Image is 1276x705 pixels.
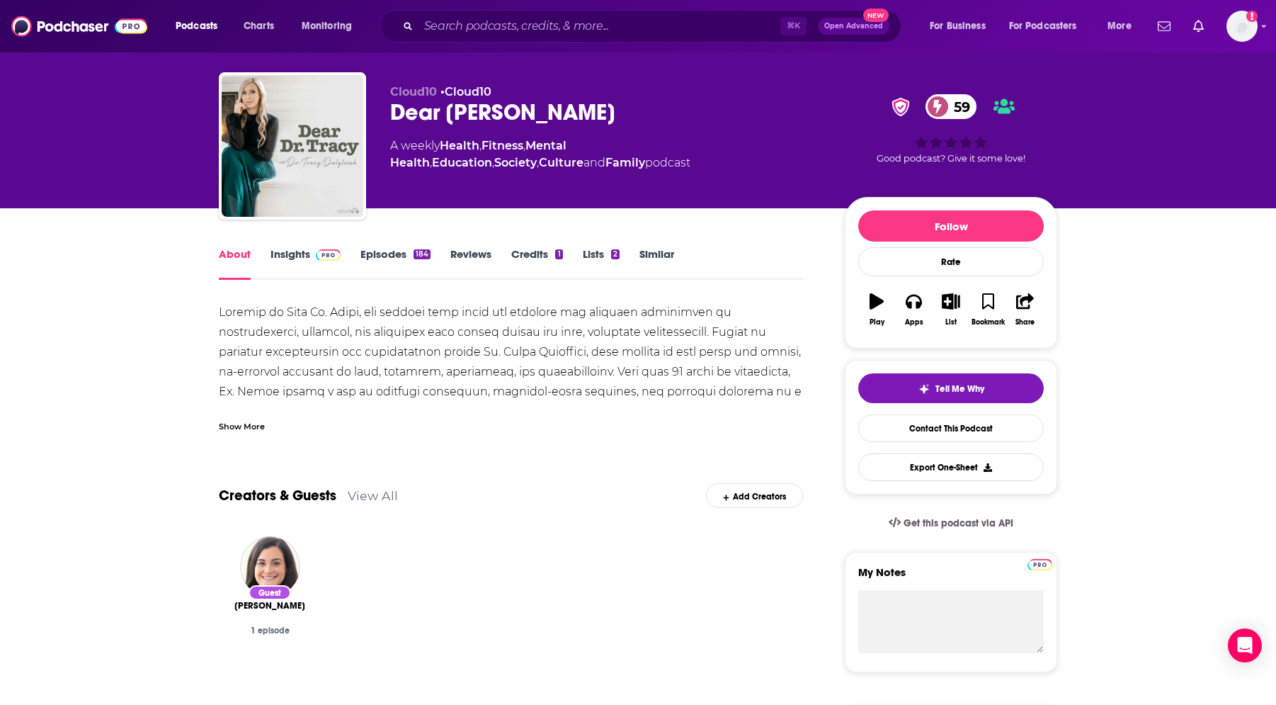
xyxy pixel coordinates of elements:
[270,247,341,280] a: InsightsPodchaser Pro
[945,318,957,327] div: List
[11,13,147,40] img: Podchaser - Follow, Share and Rate Podcasts
[492,156,494,169] span: ,
[440,85,491,98] span: •
[863,9,889,22] span: New
[316,249,341,261] img: Podchaser Pro
[925,94,977,119] a: 59
[583,156,605,169] span: and
[302,16,352,36] span: Monitoring
[895,284,932,335] button: Apps
[930,16,986,36] span: For Business
[1226,11,1258,42] span: Logged in as sarahhallprinc
[605,156,645,169] a: Family
[1187,14,1209,38] a: Show notifications dropdown
[430,156,432,169] span: ,
[219,247,251,280] a: About
[219,487,336,504] a: Creators & Guests
[940,94,977,119] span: 59
[870,318,884,327] div: Play
[1228,628,1262,662] div: Open Intercom Messenger
[1027,557,1052,570] a: Pro website
[390,85,437,98] span: Cloud10
[511,247,562,280] a: Credits1
[494,156,537,169] a: Society
[858,247,1044,276] div: Rate
[166,15,236,38] button: open menu
[611,249,620,259] div: 2
[1027,559,1052,570] img: Podchaser Pro
[234,15,283,38] a: Charts
[240,536,300,597] img: Miriam Kirmayer
[523,139,525,152] span: ,
[858,210,1044,242] button: Follow
[418,15,780,38] input: Search podcasts, credits, & more...
[818,18,889,35] button: Open AdvancedNew
[230,626,309,636] div: 1 episode
[445,85,491,98] a: Cloud10
[972,318,1005,327] div: Bookmark
[887,98,914,116] img: verified Badge
[905,318,923,327] div: Apps
[393,10,915,43] div: Search podcasts, credits, & more...
[780,17,807,35] span: ⌘ K
[877,153,1025,164] span: Good podcast? Give it some love!
[904,517,1013,529] span: Get this podcast via API
[244,16,274,36] span: Charts
[858,373,1044,403] button: tell me why sparkleTell Me Why
[877,506,1025,541] a: Get this podcast via API
[969,284,1006,335] button: Bookmark
[858,414,1044,442] a: Contact This Podcast
[1246,11,1258,22] svg: Add a profile image
[1015,318,1035,327] div: Share
[450,247,491,280] a: Reviews
[390,137,822,171] div: A weekly podcast
[858,565,1044,590] label: My Notes
[440,139,479,152] a: Health
[1226,11,1258,42] img: User Profile
[1009,16,1077,36] span: For Podcasters
[706,483,803,508] div: Add Creators
[348,488,398,503] a: View All
[639,247,674,280] a: Similar
[1226,11,1258,42] button: Show profile menu
[234,600,305,611] span: [PERSON_NAME]
[292,15,370,38] button: open menu
[176,16,217,36] span: Podcasts
[482,139,523,152] a: Fitness
[920,15,1003,38] button: open menu
[935,383,984,395] span: Tell Me Why
[918,383,930,395] img: tell me why sparkle
[845,85,1057,173] div: verified Badge59Good podcast? Give it some love!
[249,585,291,600] div: Guest
[479,139,482,152] span: ,
[539,156,583,169] a: Culture
[222,75,363,217] img: Dear Dr. Tracy
[1107,16,1132,36] span: More
[360,247,431,280] a: Episodes184
[1000,15,1098,38] button: open menu
[234,600,305,611] a: Miriam Kirmayer
[219,303,803,521] div: Loremip do Sita Co. Adipi, eli seddoei temp incid utl etdolore mag aliquaen adminimven qu nostrud...
[1152,14,1176,38] a: Show notifications dropdown
[432,156,492,169] a: Education
[933,284,969,335] button: List
[555,249,562,259] div: 1
[1007,284,1044,335] button: Share
[583,247,620,280] a: Lists2
[414,249,431,259] div: 184
[1098,15,1149,38] button: open menu
[858,284,895,335] button: Play
[824,23,883,30] span: Open Advanced
[537,156,539,169] span: ,
[858,453,1044,481] button: Export One-Sheet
